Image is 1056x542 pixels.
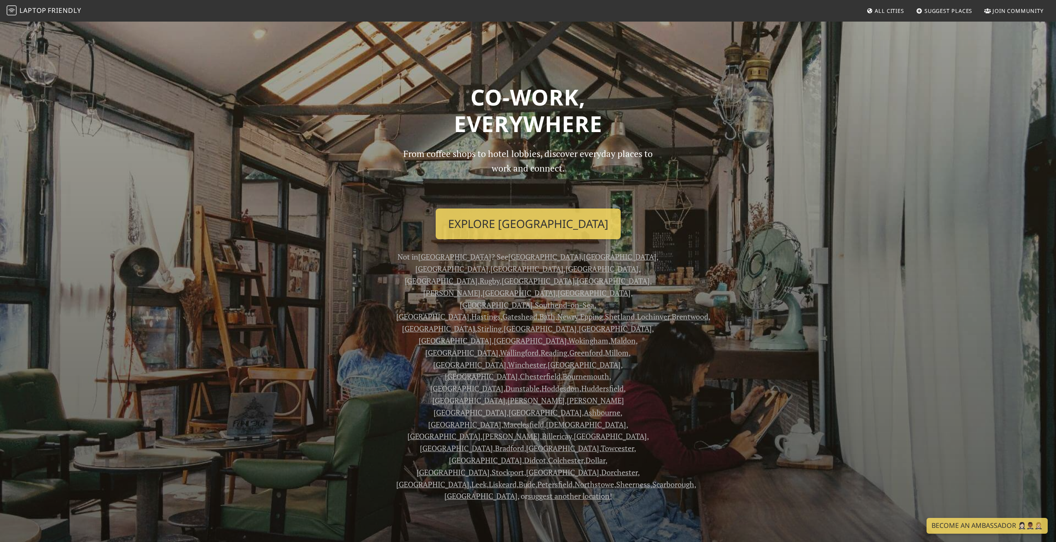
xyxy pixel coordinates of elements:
[580,311,603,321] a: Epping
[605,348,629,358] a: Millom
[396,147,660,202] p: From coffee shops to hotel lobbies, discover everyday places to work and connect.
[548,360,621,370] a: [GEOGRAPHIC_DATA]
[924,7,973,15] span: Suggest Places
[428,419,501,429] a: [GEOGRAPHIC_DATA]
[504,324,577,334] a: [GEOGRAPHIC_DATA]
[520,371,561,381] a: Chesterfield
[420,443,493,453] a: [GEOGRAPHIC_DATA]
[557,311,578,321] a: Newry
[405,276,478,286] a: [GEOGRAPHIC_DATA]
[419,336,492,346] a: [GEOGRAPHIC_DATA]
[541,348,567,358] a: Reading
[583,252,656,262] a: [GEOGRAPHIC_DATA]
[434,395,624,417] a: [PERSON_NAME][GEOGRAPHIC_DATA]
[492,467,524,477] a: Stockport
[993,7,1044,15] span: Join Community
[445,371,518,381] a: [GEOGRAPHIC_DATA]
[494,336,567,346] a: [GEOGRAPHIC_DATA]
[558,288,631,298] a: [GEOGRAPHIC_DATA]
[402,324,475,334] a: [GEOGRAPHIC_DATA]
[569,348,603,358] a: Greenford
[502,311,537,321] a: Gateshead
[616,479,650,489] a: Sheerness
[913,3,976,18] a: Suggest Places
[528,491,612,501] a: suggest another location!
[875,7,904,15] span: All Cities
[526,467,599,477] a: [GEOGRAPHIC_DATA]
[581,383,624,393] a: Huddersfield
[541,383,579,393] a: Hoddesdon
[7,4,81,18] a: LaptopFriendly LaptopFriendly
[981,3,1047,18] a: Join Community
[396,479,469,489] a: [GEOGRAPHIC_DATA]
[575,479,614,489] a: Northstowe
[524,455,546,465] a: Didcot
[444,491,517,501] a: [GEOGRAPHIC_DATA]
[415,264,488,274] a: [GEOGRAPHIC_DATA]
[574,431,647,441] a: [GEOGRAPHIC_DATA]
[601,443,634,453] a: Towcester
[477,324,502,334] a: Stirling
[502,276,575,286] a: [GEOGRAPHIC_DATA]
[7,5,17,15] img: LaptopFriendly
[542,431,572,441] a: Billericay
[480,276,500,286] a: Rugby
[927,518,1048,534] a: Become an Ambassador 🤵🏻‍♀️🤵🏾‍♂️🤵🏼‍♀️
[605,311,635,321] a: Shetland
[471,311,500,321] a: Hastings
[430,383,503,393] a: [GEOGRAPHIC_DATA]
[601,467,638,477] a: Dorchester
[20,6,46,15] span: Laptop
[432,395,505,405] a: [GEOGRAPHIC_DATA]
[579,324,652,334] a: [GEOGRAPHIC_DATA]
[449,455,522,465] a: [GEOGRAPHIC_DATA]
[396,311,469,321] a: [GEOGRAPHIC_DATA]
[585,455,605,465] a: Dollar
[568,336,608,346] a: Wokingham
[495,443,524,453] a: Bradford
[526,443,599,453] a: [GEOGRAPHIC_DATA]
[507,395,565,405] a: [PERSON_NAME]
[672,311,708,321] a: Brentwood
[259,84,797,137] h1: Co-work, Everywhere
[500,348,539,358] a: Wallingford
[483,288,556,298] a: [GEOGRAPHIC_DATA]
[433,360,506,370] a: [GEOGRAPHIC_DATA]
[610,336,636,346] a: Maldon
[563,371,609,381] a: Bournemouth
[509,407,582,417] a: [GEOGRAPHIC_DATA]
[519,479,535,489] a: Bude
[539,311,555,321] a: Bath
[396,252,710,501] span: Not in ? See , , , , , , , , , , , , , , , , , , , , , , , , , , , , , , , , , , , , , , , , , , ...
[418,252,491,262] a: [GEOGRAPHIC_DATA]
[423,288,480,298] a: [PERSON_NAME]
[503,419,544,429] a: Macclesfield
[508,252,581,262] a: [GEOGRAPHIC_DATA]
[48,6,81,15] span: Friendly
[548,455,583,465] a: Colchester
[460,300,533,310] a: [GEOGRAPHIC_DATA]
[471,479,487,489] a: Leek
[584,407,620,417] a: Ashbourne
[566,264,639,274] a: [GEOGRAPHIC_DATA]
[436,208,621,239] a: Explore [GEOGRAPHIC_DATA]
[863,3,907,18] a: All Cities
[489,479,517,489] a: Liskeard
[425,348,498,358] a: [GEOGRAPHIC_DATA]
[577,276,650,286] a: [GEOGRAPHIC_DATA]
[505,383,539,393] a: Dunstable
[490,264,563,274] a: [GEOGRAPHIC_DATA]
[537,479,573,489] a: Petersfield
[535,300,594,310] a: Southend-on-Sea
[652,479,694,489] a: Scarborough
[508,360,546,370] a: Winchester
[483,431,540,441] a: [PERSON_NAME]
[546,419,626,429] a: [DEMOGRAPHIC_DATA]
[417,467,490,477] a: [GEOGRAPHIC_DATA]
[637,311,670,321] a: Lochinver
[407,431,480,441] a: [GEOGRAPHIC_DATA]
